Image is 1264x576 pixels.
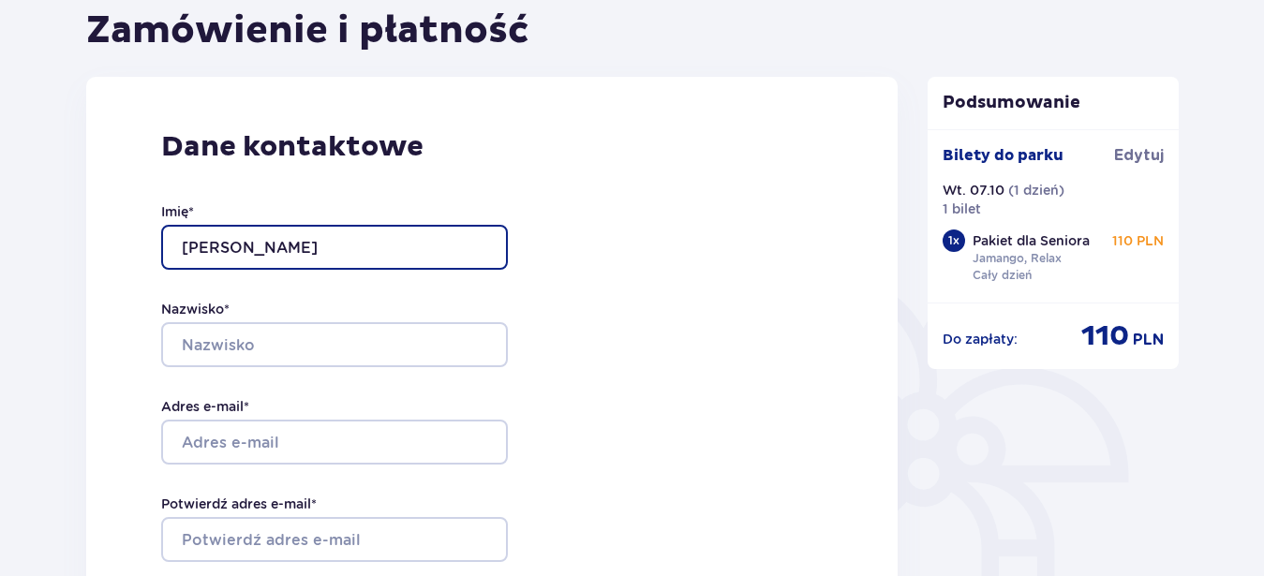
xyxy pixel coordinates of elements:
span: PLN [1133,330,1164,350]
input: Imię [161,225,508,270]
p: Podsumowanie [928,92,1179,114]
p: Jamango, Relax [973,250,1062,267]
input: Adres e-mail [161,420,508,465]
p: Do zapłaty : [943,330,1018,348]
div: 1 x [943,229,965,252]
label: Imię * [161,202,194,221]
p: 1 bilet [943,199,981,218]
label: Adres e-mail * [161,397,249,416]
label: Potwierdź adres e-mail * [161,495,317,513]
p: Cały dzień [973,267,1032,284]
p: Dane kontaktowe [161,129,824,165]
p: Wt. 07.10 [943,181,1004,199]
p: Pakiet dla Seniora [973,231,1090,250]
input: Nazwisko [161,322,508,367]
span: Edytuj [1114,145,1164,166]
input: Potwierdź adres e-mail [161,517,508,562]
p: 110 PLN [1112,231,1164,250]
p: Bilety do parku [943,145,1063,166]
span: 110 [1081,318,1129,354]
p: ( 1 dzień ) [1008,181,1064,199]
label: Nazwisko * [161,300,230,318]
h1: Zamówienie i płatność [86,7,529,54]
